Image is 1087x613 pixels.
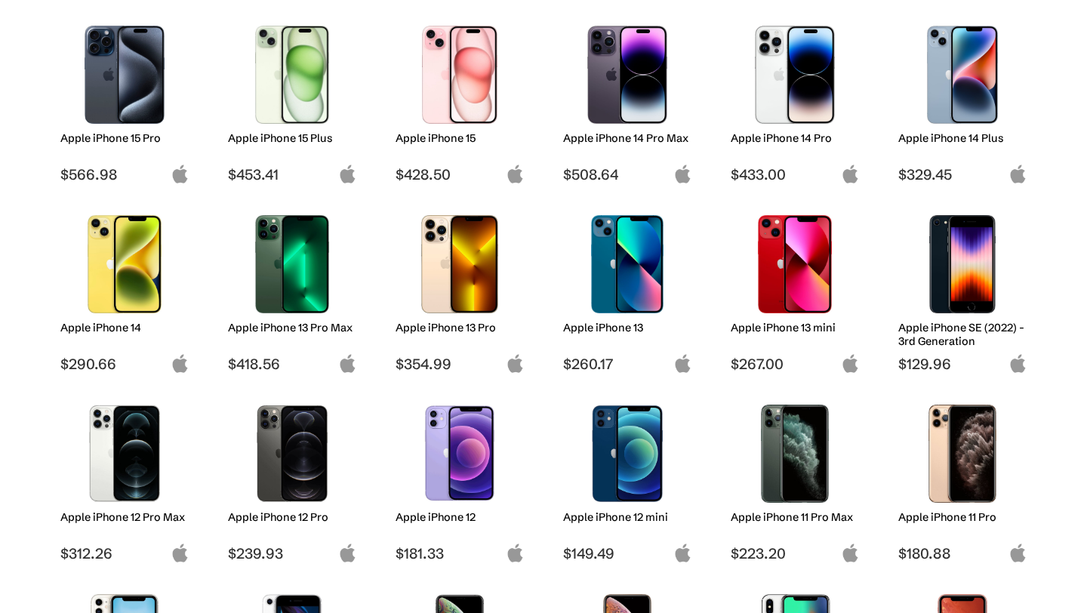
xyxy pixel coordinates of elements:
a: iPhone 14 Apple iPhone 14 $290.66 apple-logo [53,208,196,373]
a: iPhone 12 Apple iPhone 12 $181.33 apple-logo [388,397,531,562]
img: iPhone 14 Plus [910,26,1016,124]
span: $260.17 [563,355,692,373]
span: $129.96 [898,355,1027,373]
img: apple-logo [841,354,860,373]
img: apple-logo [673,165,692,183]
a: iPhone 14 Pro Apple iPhone 14 Pro $433.00 apple-logo [723,18,867,183]
img: apple-logo [506,165,525,183]
a: iPhone 15 Apple iPhone 15 $428.50 apple-logo [388,18,531,183]
h2: Apple iPhone 15 Plus [228,131,357,145]
span: $418.56 [228,355,357,373]
h2: Apple iPhone 14 Plus [898,131,1027,145]
span: $329.45 [898,165,1027,183]
span: $239.93 [228,544,357,562]
img: apple-logo [338,354,357,373]
img: iPhone 12 Pro Max [72,405,178,503]
img: apple-logo [1008,354,1027,373]
img: iPhone 13 Pro Max [239,215,346,313]
a: iPhone 13 Pro Max Apple iPhone 13 Pro Max $418.56 apple-logo [220,208,364,373]
h2: Apple iPhone 12 Pro [228,510,357,524]
img: iPhone 14 Pro Max [574,26,681,124]
img: iPhone 15 [407,26,513,124]
a: iPhone 15 Pro Apple iPhone 15 Pro $566.98 apple-logo [53,18,196,183]
img: apple-logo [673,354,692,373]
a: iPhone 13 Pro Apple iPhone 13 Pro $354.99 apple-logo [388,208,531,373]
h2: Apple iPhone 13 [563,321,692,334]
h2: Apple iPhone 13 Pro [396,321,525,334]
img: iPhone 13 mini [742,215,848,313]
img: apple-logo [506,544,525,562]
img: apple-logo [1008,544,1027,562]
a: iPhone 14 Pro Max Apple iPhone 14 Pro Max $508.64 apple-logo [556,18,699,183]
img: apple-logo [171,354,189,373]
img: iPhone 14 [72,215,178,313]
a: iPhone 12 Pro Max Apple iPhone 12 Pro Max $312.26 apple-logo [53,397,196,562]
h2: Apple iPhone SE (2022) - 3rd Generation [898,321,1027,348]
span: $566.98 [60,165,189,183]
img: apple-logo [673,544,692,562]
a: iPhone 13 Apple iPhone 13 $260.17 apple-logo [556,208,699,373]
span: $267.00 [731,355,860,373]
span: $428.50 [396,165,525,183]
span: $223.20 [731,544,860,562]
img: iPhone 15 Plus [239,26,346,124]
h2: Apple iPhone 14 [60,321,189,334]
a: iPhone 12 Pro Apple iPhone 12 Pro $239.93 apple-logo [220,397,364,562]
a: iPhone 12 mini Apple iPhone 12 mini $149.49 apple-logo [556,397,699,562]
a: iPhone 11 Pro Apple iPhone 11 Pro $180.88 apple-logo [891,397,1034,562]
span: $181.33 [396,544,525,562]
img: apple-logo [1008,165,1027,183]
img: iPhone SE 3rd Gen [910,215,1016,313]
h2: Apple iPhone 14 Pro [731,131,860,145]
span: $433.00 [731,165,860,183]
a: iPhone 14 Plus Apple iPhone 14 Plus $329.45 apple-logo [891,18,1034,183]
a: iPhone 11 Pro Max Apple iPhone 11 Pro Max $223.20 apple-logo [723,397,867,562]
img: iPhone 13 [574,215,681,313]
a: iPhone SE 3rd Gen Apple iPhone SE (2022) - 3rd Generation $129.96 apple-logo [891,208,1034,373]
img: iPhone 11 Pro [910,405,1016,503]
span: $180.88 [898,544,1027,562]
img: iPhone 14 Pro [742,26,848,124]
h2: Apple iPhone 13 Pro Max [228,321,357,334]
img: iPhone 12 Pro [239,405,346,503]
img: iPhone 13 Pro [407,215,513,313]
h2: Apple iPhone 12 Pro Max [60,510,189,524]
img: iPhone 12 mini [574,405,681,503]
img: apple-logo [338,165,357,183]
img: apple-logo [506,354,525,373]
h2: Apple iPhone 15 Pro [60,131,189,145]
img: apple-logo [841,165,860,183]
img: apple-logo [338,544,357,562]
h2: Apple iPhone 12 [396,510,525,524]
h2: Apple iPhone 11 Pro [898,510,1027,524]
h2: Apple iPhone 15 [396,131,525,145]
span: $290.66 [60,355,189,373]
h2: Apple iPhone 12 mini [563,510,692,524]
span: $312.26 [60,544,189,562]
img: iPhone 15 Pro [72,26,178,124]
img: iPhone 11 Pro Max [742,405,848,503]
span: $149.49 [563,544,692,562]
h2: Apple iPhone 11 Pro Max [731,510,860,524]
span: $354.99 [396,355,525,373]
img: iPhone 12 [407,405,513,503]
h2: Apple iPhone 13 mini [731,321,860,334]
h2: Apple iPhone 14 Pro Max [563,131,692,145]
img: apple-logo [171,165,189,183]
span: $508.64 [563,165,692,183]
a: iPhone 13 mini Apple iPhone 13 mini $267.00 apple-logo [723,208,867,373]
img: apple-logo [171,544,189,562]
span: $453.41 [228,165,357,183]
a: iPhone 15 Plus Apple iPhone 15 Plus $453.41 apple-logo [220,18,364,183]
img: apple-logo [841,544,860,562]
